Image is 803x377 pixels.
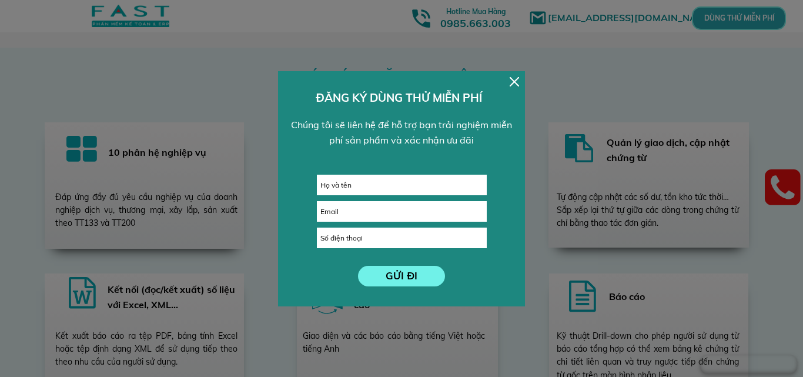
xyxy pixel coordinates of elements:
input: Số điện thoại [317,228,486,248]
input: Họ và tên [317,175,486,195]
div: Chúng tôi sẽ liên hệ để hỗ trợ bạn trải nghiệm miễn phí sản phẩm và xác nhận ưu đãi [286,118,518,148]
input: Email [317,202,486,221]
h3: ĐĂNG KÝ DÙNG THỬ MIỄN PHÍ [316,89,488,106]
p: GỬI ĐI [358,266,446,286]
